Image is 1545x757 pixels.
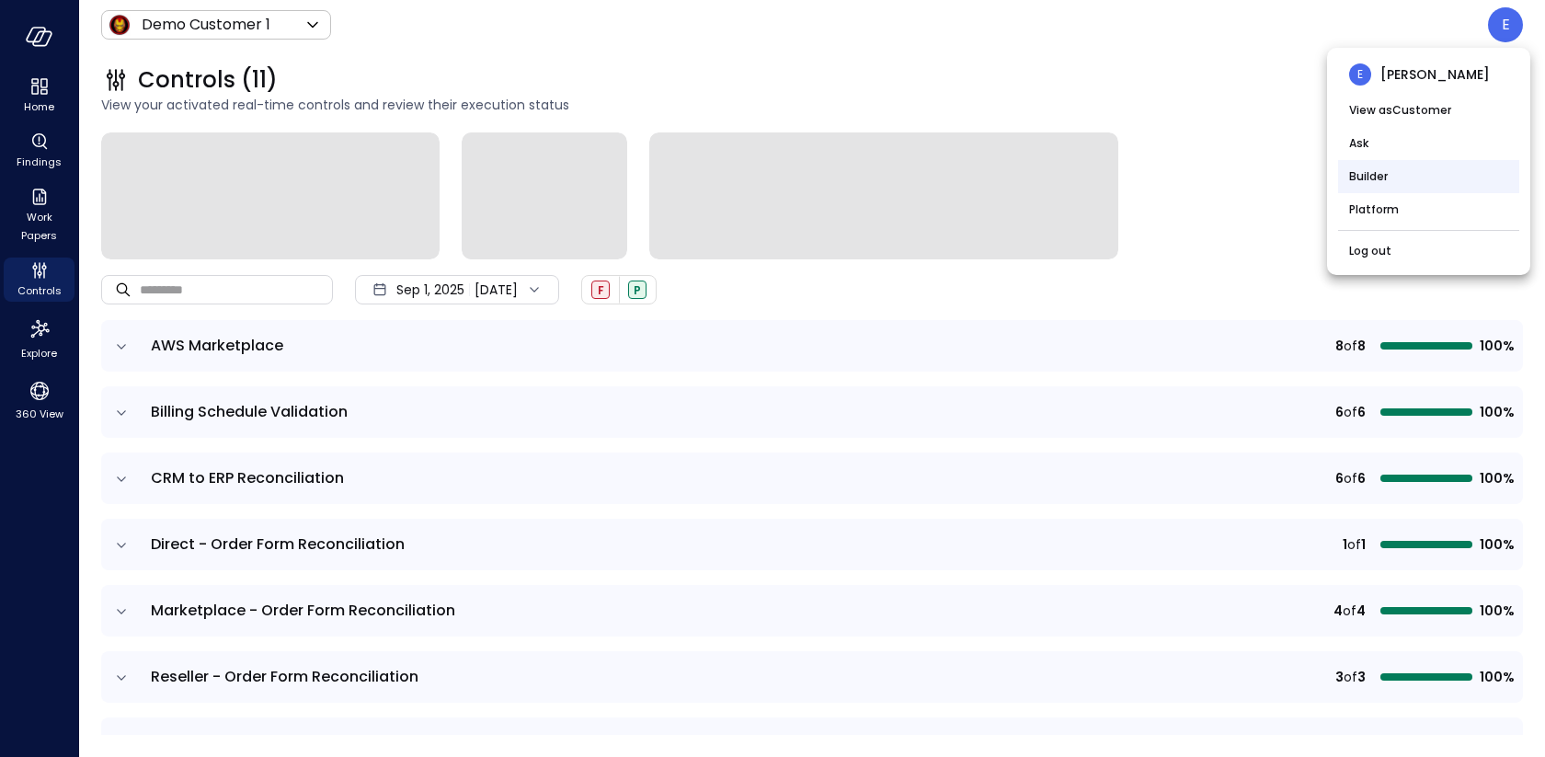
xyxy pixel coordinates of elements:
[1338,160,1519,193] li: Builder
[1349,63,1371,86] div: E
[1338,127,1519,160] li: Ask
[1380,64,1490,85] span: [PERSON_NAME]
[1349,242,1391,260] a: Log out
[1338,193,1519,226] li: Platform
[1338,94,1519,127] li: View as Customer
